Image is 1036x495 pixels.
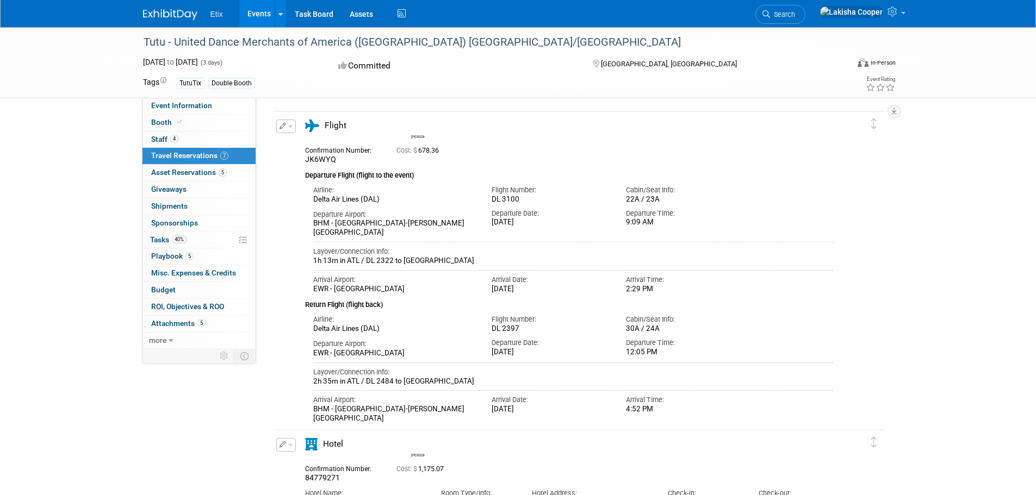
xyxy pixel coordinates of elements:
[313,324,476,334] div: Delta Air Lines (DAL)
[492,185,610,195] div: Flight Number:
[871,118,877,129] i: Click and drag to move item
[151,101,212,110] span: Event Information
[151,218,198,227] span: Sponsorships
[626,348,744,357] div: 12:05 PM
[151,302,224,311] span: ROI, Objectives & ROO
[215,349,234,363] td: Personalize Event Tab Strip
[142,148,256,164] a: Travel Reservations7
[626,285,744,294] div: 2:29 PM
[313,367,834,377] div: Layover/Connection Info:
[396,147,443,154] span: 678.36
[313,210,476,220] div: Departure Airport:
[142,115,256,131] a: Booth
[492,315,610,324] div: Flight Number:
[313,405,476,423] div: BHM - [GEOGRAPHIC_DATA]-[PERSON_NAME][GEOGRAPHIC_DATA]
[626,395,744,405] div: Arrival Time:
[492,395,610,405] div: Arrival Date:
[626,405,744,414] div: 4:52 PM
[492,275,610,285] div: Arrival Date:
[151,118,184,127] span: Booth
[219,168,227,177] span: 5
[870,59,896,67] div: In-Person
[313,349,476,358] div: EWR - [GEOGRAPHIC_DATA]
[305,165,834,181] div: Departure Flight (flight to the event)
[151,202,188,210] span: Shipments
[305,438,318,450] i: Hotel
[142,299,256,315] a: ROI, Objectives & ROO
[411,436,426,452] img: Lakisha Cooper
[411,452,425,458] div: Lakisha Cooper
[197,319,206,327] span: 5
[151,268,236,277] span: Misc. Expenses & Credits
[492,338,610,348] div: Departure Date:
[626,218,744,227] div: 9:09 AM
[408,118,427,139] div: Lakisha Cooper
[151,319,206,328] span: Attachments
[626,315,744,324] div: Cabin/Seat Info:
[233,349,256,363] td: Toggle Event Tabs
[313,275,476,285] div: Arrival Airport:
[313,185,476,195] div: Airline:
[601,60,737,68] span: [GEOGRAPHIC_DATA], [GEOGRAPHIC_DATA]
[492,195,610,204] div: DL 3100
[305,143,380,155] div: Confirmation Number:
[411,118,426,133] img: Lakisha Cooper
[396,465,418,473] span: Cost: $
[151,285,176,294] span: Budget
[142,98,256,114] a: Event Information
[142,232,256,248] a: Tasks40%
[305,120,319,132] i: Flight
[220,152,228,160] span: 7
[185,252,194,260] span: 5
[313,247,834,256] div: Layover/Connection Info:
[323,439,343,449] span: Hotel
[176,78,204,89] div: TutuTix
[626,195,744,204] div: 22A / 23A
[871,437,877,448] i: Click and drag to move item
[305,293,834,310] div: Return Flight (flight back)
[492,285,610,294] div: [DATE]
[626,209,744,218] div: Departure Time:
[396,465,448,473] span: 1,175.07
[313,195,476,204] div: Delta Air Lines (DAL)
[151,168,227,177] span: Asset Reservations
[143,9,197,20] img: ExhibitDay
[313,395,476,405] div: Arrival Airport:
[151,252,194,260] span: Playbook
[626,275,744,285] div: Arrival Time:
[313,339,476,349] div: Departure Airport:
[313,285,476,294] div: EWR - [GEOGRAPHIC_DATA]
[140,33,832,52] div: Tutu - United Dance Merchants of America ([GEOGRAPHIC_DATA]) [GEOGRAPHIC_DATA]/[GEOGRAPHIC_DATA]
[335,57,575,76] div: Committed
[177,119,182,125] i: Booth reservation complete
[626,324,744,333] div: 30A / 24A
[492,209,610,218] div: Departure Date:
[313,315,476,324] div: Airline:
[142,333,256,349] a: more
[142,131,256,148] a: Staff4
[313,219,476,237] div: BHM - [GEOGRAPHIC_DATA]-[PERSON_NAME][GEOGRAPHIC_DATA]
[492,324,610,334] div: DL 2397
[143,77,166,89] td: Tags
[208,78,255,89] div: Double Booth
[858,58,868,67] img: Format-Inperson.png
[151,135,178,143] span: Staff
[210,10,223,18] span: Etix
[820,6,883,18] img: Lakisha Cooper
[142,215,256,231] a: Sponsorships
[626,185,744,195] div: Cabin/Seat Info:
[492,348,610,357] div: [DATE]
[149,336,166,344] span: more
[313,377,834,386] div: 2h 35m in ATL / DL 2484 to [GEOGRAPHIC_DATA]
[170,135,178,143] span: 4
[866,77,895,82] div: Event Rating
[408,436,427,458] div: Lakisha Cooper
[626,338,744,348] div: Departure Time:
[411,133,425,139] div: Lakisha Cooper
[492,218,610,227] div: [DATE]
[770,10,795,18] span: Search
[142,198,256,215] a: Shipments
[305,462,380,473] div: Confirmation Number:
[143,58,198,66] span: [DATE] [DATE]
[313,256,834,266] div: 1h 13m in ATL / DL 2322 to [GEOGRAPHIC_DATA]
